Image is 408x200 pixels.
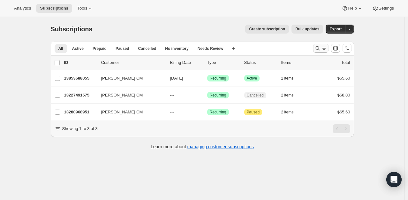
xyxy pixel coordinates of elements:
span: 2 items [281,93,294,98]
span: $68.80 [337,93,350,97]
span: Recurring [210,76,226,81]
button: [PERSON_NAME] CM [97,90,161,100]
button: Create new view [228,44,238,53]
span: Active [72,46,84,51]
span: Cancelled [247,93,264,98]
button: Customize table column order and visibility [331,44,340,53]
div: 13280968951[PERSON_NAME] CM---SuccessRecurringAttentionPaused2 items$65.60 [64,108,350,117]
span: Subscriptions [51,26,93,33]
span: [PERSON_NAME] CM [101,75,143,81]
span: Active [247,76,257,81]
button: Search and filter results [313,44,329,53]
span: --- [170,110,174,114]
button: 2 items [281,108,301,117]
button: Help [338,4,367,13]
span: [DATE] [170,76,183,81]
span: Paused [116,46,129,51]
span: Settings [379,6,394,11]
p: Billing Date [170,59,202,66]
span: [PERSON_NAME] CM [101,109,143,115]
p: Customer [101,59,165,66]
p: 13853688055 [64,75,96,81]
span: Recurring [210,110,226,115]
p: Learn more about [151,143,254,150]
span: Paused [247,110,260,115]
span: Subscriptions [40,6,68,11]
span: 2 items [281,110,294,115]
div: Items [281,59,313,66]
button: Subscriptions [36,4,72,13]
nav: Pagination [333,124,350,133]
button: Settings [368,4,398,13]
span: Bulk updates [295,27,319,32]
span: Recurring [210,93,226,98]
button: Tools [73,4,97,13]
span: Analytics [14,6,31,11]
p: ID [64,59,96,66]
button: [PERSON_NAME] CM [97,107,161,117]
span: 2 items [281,76,294,81]
button: 2 items [281,91,301,100]
button: [PERSON_NAME] CM [97,73,161,83]
p: Status [244,59,276,66]
button: Export [326,25,345,34]
div: IDCustomerBilling DateTypeStatusItemsTotal [64,59,350,66]
span: --- [170,93,174,97]
p: 13280968951 [64,109,96,115]
button: Bulk updates [291,25,323,34]
span: Prepaid [93,46,107,51]
button: Analytics [10,4,35,13]
p: Total [341,59,350,66]
span: [PERSON_NAME] CM [101,92,143,98]
p: 13227491575 [64,92,96,98]
div: Open Intercom Messenger [386,172,402,187]
span: Needs Review [198,46,223,51]
span: Tools [77,6,87,11]
p: Showing 1 to 3 of 3 [62,126,98,132]
div: 13227491575[PERSON_NAME] CM---SuccessRecurringCancelled2 items$68.80 [64,91,350,100]
div: Type [207,59,239,66]
span: $65.60 [337,110,350,114]
span: Create subscription [249,27,285,32]
span: $65.60 [337,76,350,81]
div: 13853688055[PERSON_NAME] CM[DATE]SuccessRecurringSuccessActive2 items$65.60 [64,74,350,83]
button: Create subscription [245,25,289,34]
span: Help [348,6,357,11]
button: 2 items [281,74,301,83]
span: All [58,46,63,51]
span: Cancelled [138,46,156,51]
button: Sort the results [343,44,351,53]
a: managing customer subscriptions [187,144,254,149]
span: No inventory [165,46,188,51]
span: Export [329,27,342,32]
